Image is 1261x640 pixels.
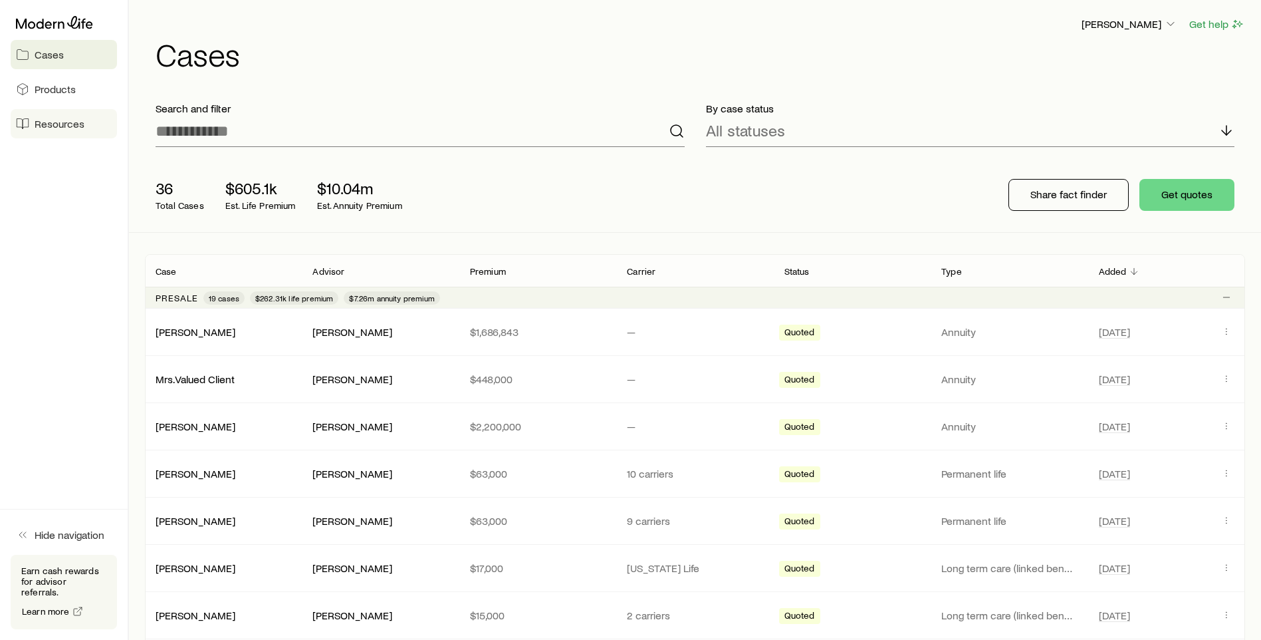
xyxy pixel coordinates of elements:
[941,514,1077,528] p: Permanent life
[312,467,392,481] div: [PERSON_NAME]
[312,561,392,575] div: [PERSON_NAME]
[1030,188,1107,201] p: Share fact finder
[470,266,506,277] p: Premium
[1008,179,1129,211] button: Share fact finder
[784,563,815,577] span: Quoted
[156,467,235,481] div: [PERSON_NAME]
[706,121,785,140] p: All statuses
[156,561,235,574] a: [PERSON_NAME]
[317,200,402,211] p: Est. Annuity Premium
[156,514,235,528] div: [PERSON_NAME]
[627,467,762,480] p: 10 carriers
[627,266,655,277] p: Carrier
[349,293,435,303] span: $7.26m annuity premium
[35,48,64,61] span: Cases
[627,420,762,433] p: —
[627,373,762,386] p: —
[1099,467,1130,480] span: [DATE]
[312,514,392,528] div: [PERSON_NAME]
[11,75,117,104] a: Products
[784,610,815,624] span: Quoted
[209,293,239,303] span: 19 cases
[941,266,962,277] p: Type
[1099,609,1130,622] span: [DATE]
[470,325,606,339] p: $1,686,843
[1189,17,1245,32] button: Get help
[1099,325,1130,339] span: [DATE]
[941,467,1077,480] p: Permanent life
[470,609,606,622] p: $15,000
[312,266,344,277] p: Advisor
[156,373,235,385] a: Mrs.Valued Client
[156,420,235,432] a: [PERSON_NAME]
[470,420,606,433] p: $2,200,000
[941,373,1077,386] p: Annuity
[156,609,235,623] div: [PERSON_NAME]
[784,374,815,388] span: Quoted
[156,179,204,198] p: 36
[255,293,333,303] span: $262.31k life premium
[784,421,815,435] span: Quoted
[941,561,1077,575] p: Long term care (linked benefit)
[1082,17,1177,31] p: [PERSON_NAME]
[156,561,235,575] div: [PERSON_NAME]
[156,420,235,434] div: [PERSON_NAME]
[312,609,392,623] div: [PERSON_NAME]
[1139,179,1234,211] button: Get quotes
[21,565,106,597] p: Earn cash rewards for advisor referrals.
[156,514,235,527] a: [PERSON_NAME]
[1099,420,1130,433] span: [DATE]
[470,373,606,386] p: $448,000
[784,266,810,277] p: Status
[156,373,235,387] div: Mrs.Valued Client
[156,102,685,115] p: Search and filter
[627,514,762,528] p: 9 carriers
[225,179,296,198] p: $605.1k
[225,200,296,211] p: Est. Life Premium
[156,38,1245,70] h1: Cases
[312,325,392,339] div: [PERSON_NAME]
[1099,561,1130,575] span: [DATE]
[35,528,104,542] span: Hide navigation
[35,117,84,130] span: Resources
[156,325,235,339] div: [PERSON_NAME]
[22,607,70,616] span: Learn more
[784,468,815,482] span: Quoted
[1099,373,1130,386] span: [DATE]
[784,516,815,530] span: Quoted
[941,325,1077,339] p: Annuity
[156,325,235,338] a: [PERSON_NAME]
[156,467,235,480] a: [PERSON_NAME]
[941,609,1077,622] p: Long term care (linked benefit)
[156,266,177,277] p: Case
[706,102,1235,115] p: By case status
[1081,17,1178,33] button: [PERSON_NAME]
[317,179,402,198] p: $10.04m
[11,520,117,550] button: Hide navigation
[312,420,392,434] div: [PERSON_NAME]
[627,561,762,575] p: [US_STATE] Life
[35,82,76,96] span: Products
[11,109,117,138] a: Resources
[1099,266,1127,277] p: Added
[156,293,198,303] p: Presale
[470,467,606,480] p: $63,000
[312,373,392,387] div: [PERSON_NAME]
[156,200,204,211] p: Total Cases
[784,327,815,341] span: Quoted
[627,609,762,622] p: 2 carriers
[470,561,606,575] p: $17,000
[11,555,117,629] div: Earn cash rewards for advisor referrals.Learn more
[1099,514,1130,528] span: [DATE]
[941,420,1077,433] p: Annuity
[156,609,235,621] a: [PERSON_NAME]
[470,514,606,528] p: $63,000
[627,325,762,339] p: —
[11,40,117,69] a: Cases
